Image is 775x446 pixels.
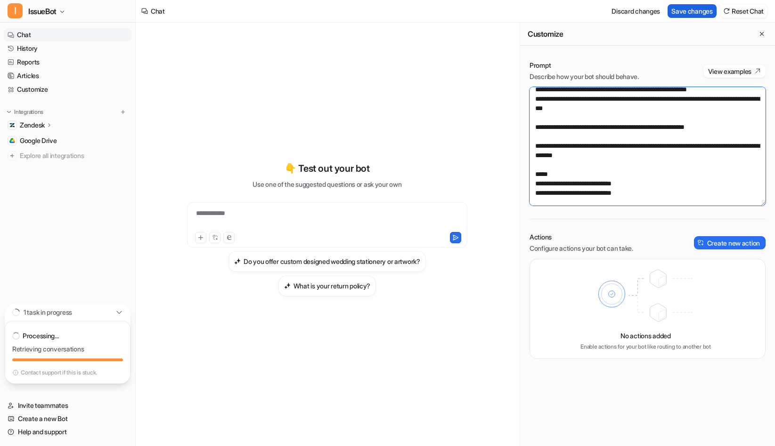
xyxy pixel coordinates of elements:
[608,4,664,18] button: Discard changes
[668,4,717,18] button: Save changes
[228,251,425,272] button: Do you offer custom designed wedding stationery or artwork?Do you offer custom designed wedding s...
[8,3,23,18] span: I
[4,134,131,147] a: Google DriveGoogle Drive
[4,412,131,425] a: Create a new Bot
[278,276,376,296] button: What is your return policy?What is your return policy?
[285,161,369,175] p: 👇 Test out your bot
[8,151,17,160] img: explore all integrations
[244,256,420,266] h3: Do you offer custom designed wedding stationery or artwork?
[530,244,633,253] p: Configure actions your bot can take.
[253,179,401,189] p: Use one of the suggested questions or ask your own
[20,120,45,130] p: Zendesk
[24,307,72,317] p: 1 task in progress
[28,5,57,18] span: IssueBot
[620,331,671,341] p: No actions added
[4,83,131,96] a: Customize
[234,258,241,265] img: Do you offer custom designed wedding stationery or artwork?
[528,29,563,39] h2: Customize
[120,109,126,115] img: menu_add.svg
[4,28,131,41] a: Chat
[21,369,97,376] p: Contact support if this is stuck.
[294,281,370,291] h3: What is your return policy?
[723,8,730,15] img: reset
[4,42,131,55] a: History
[4,107,46,117] button: Integrations
[703,64,766,78] button: View examples
[20,136,57,145] span: Google Drive
[4,69,131,82] a: Articles
[698,239,704,246] img: create-action-icon.svg
[4,56,131,69] a: Reports
[756,28,767,40] button: Close flyout
[4,425,131,438] a: Help and support
[9,122,15,128] img: Zendesk
[530,61,639,70] p: Prompt
[580,342,711,351] p: Enable actions for your bot like routing to another bot
[20,148,128,163] span: Explore all integrations
[23,331,58,341] p: Processing...
[4,149,131,162] a: Explore all integrations
[530,72,639,81] p: Describe how your bot should behave.
[4,399,131,412] a: Invite teammates
[14,108,43,116] p: Integrations
[530,232,633,242] p: Actions
[720,4,767,18] button: Reset Chat
[12,345,123,353] p: Retrieving conversations
[151,6,165,16] div: Chat
[694,236,766,249] button: Create new action
[284,282,291,289] img: What is your return policy?
[9,138,15,143] img: Google Drive
[6,109,12,115] img: expand menu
